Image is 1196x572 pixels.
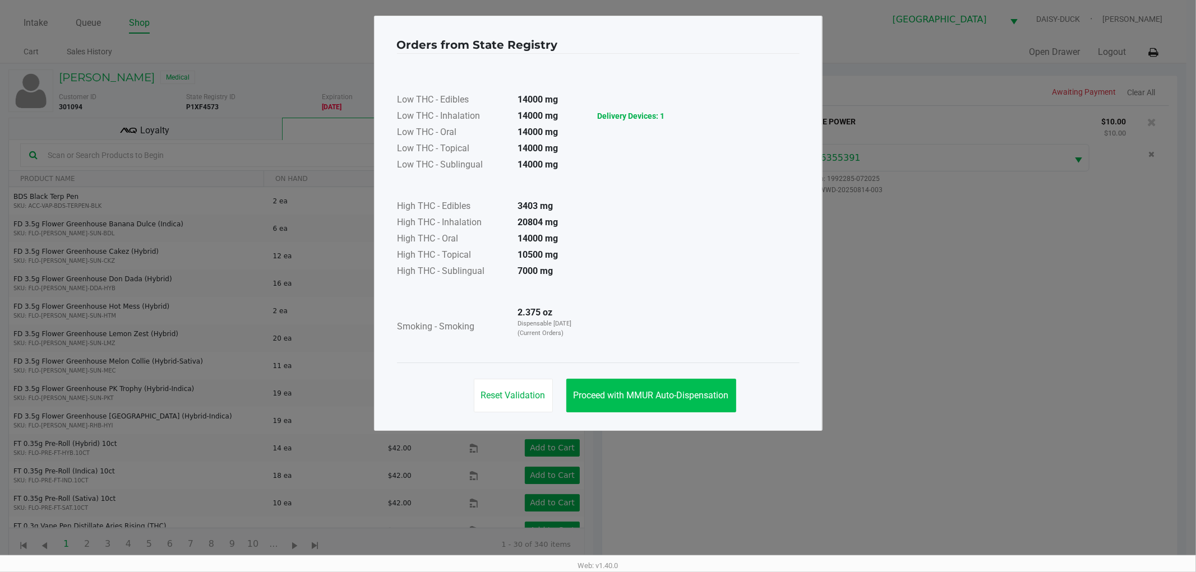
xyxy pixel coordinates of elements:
[518,110,558,121] strong: 14000 mg
[578,561,618,570] span: Web: v1.40.0
[518,127,558,137] strong: 14000 mg
[598,110,665,122] p: Delivery Devices: 1
[518,233,558,244] strong: 14000 mg
[397,125,509,141] td: Low THC - Oral
[518,143,558,154] strong: 14000 mg
[397,109,509,125] td: Low THC - Inhalation
[397,305,509,349] td: Smoking - Smoking
[397,141,509,157] td: Low THC - Topical
[518,307,553,318] strong: 2.375 oz
[518,201,553,211] strong: 3403 mg
[518,159,558,170] strong: 14000 mg
[397,157,509,174] td: Low THC - Sublingual
[518,249,558,260] strong: 10500 mg
[397,248,509,264] td: High THC - Topical
[518,319,579,338] p: Dispensable [DATE] (Current Orders)
[397,199,509,215] td: High THC - Edibles
[574,390,729,401] span: Proceed with MMUR Auto-Dispensation
[518,217,558,227] strong: 20804 mg
[518,266,553,276] strong: 7000 mg
[397,231,509,248] td: High THC - Oral
[397,92,509,109] td: Low THC - Edibles
[566,379,736,412] button: Proceed with MMUR Auto-Dispensation
[397,215,509,231] td: High THC - Inhalation
[518,94,558,105] strong: 14000 mg
[474,379,553,412] button: Reset Validation
[397,264,509,280] td: High THC - Sublingual
[397,36,558,53] h4: Orders from State Registry
[481,390,546,401] span: Reset Validation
